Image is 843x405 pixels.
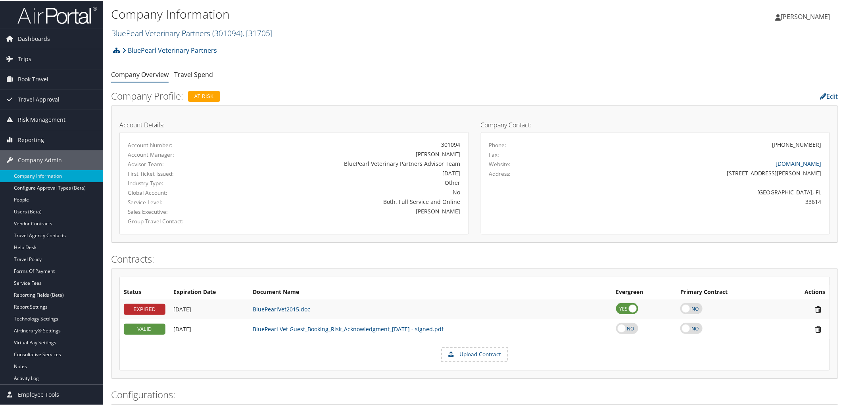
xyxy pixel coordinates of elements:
[489,140,507,148] label: Phone:
[575,187,822,196] div: [GEOGRAPHIC_DATA], FL
[173,325,245,332] div: Add/Edit Date
[243,168,461,177] div: [DATE]
[777,284,830,299] th: Actions
[253,324,444,332] a: BluePearl Vet Guest_Booking_Risk_Acknowledgment_[DATE] - signed.pdf
[575,197,822,205] div: 33614
[111,27,273,38] a: BluePearl Veterinary Partners
[111,251,838,265] h2: Contracts:
[124,303,165,314] div: EXPIRED
[18,28,50,48] span: Dashboards
[249,284,612,299] th: Document Name
[120,284,169,299] th: Status
[243,187,461,196] div: No
[128,207,230,215] label: Sales Executive:
[812,324,826,333] i: Remove Contract
[18,150,62,169] span: Company Admin
[442,347,507,361] label: Upload Contract
[776,159,822,167] a: [DOMAIN_NAME]
[128,140,230,148] label: Account Number:
[18,384,59,404] span: Employee Tools
[119,121,469,127] h4: Account Details:
[18,48,31,68] span: Trips
[188,90,220,101] div: At Risk
[128,188,230,196] label: Global Account:
[111,387,838,401] h2: Configurations:
[243,159,461,167] div: BluePearl Veterinary Partners Advisor Team
[676,284,777,299] th: Primary Contract
[772,140,822,148] div: [PHONE_NUMBER]
[128,179,230,186] label: Industry Type:
[173,305,245,312] div: Add/Edit Date
[111,88,592,102] h2: Company Profile:
[111,69,169,78] a: Company Overview
[489,150,499,158] label: Fax:
[612,284,677,299] th: Evergreen
[489,159,511,167] label: Website:
[18,129,44,149] span: Reporting
[128,169,230,177] label: First Ticket Issued:
[481,121,830,127] h4: Company Contact:
[243,178,461,186] div: Other
[243,197,461,205] div: Both, Full Service and Online
[18,69,48,88] span: Book Travel
[128,159,230,167] label: Advisor Team:
[122,42,217,58] a: BluePearl Veterinary Partners
[18,109,65,129] span: Risk Management
[812,305,826,313] i: Remove Contract
[128,217,230,225] label: Group Travel Contact:
[128,198,230,205] label: Service Level:
[243,206,461,215] div: [PERSON_NAME]
[173,324,191,332] span: [DATE]
[173,305,191,312] span: [DATE]
[17,5,97,24] img: airportal-logo.png
[781,12,830,20] span: [PERSON_NAME]
[243,149,461,157] div: [PERSON_NAME]
[776,4,838,28] a: [PERSON_NAME]
[242,27,273,38] span: , [ 31705 ]
[820,91,838,100] a: Edit
[253,305,310,312] a: BluePearlVet2015.doc
[489,169,511,177] label: Address:
[169,284,249,299] th: Expiration Date
[111,5,596,22] h1: Company Information
[128,150,230,158] label: Account Manager:
[124,323,165,334] div: VALID
[575,168,822,177] div: [STREET_ADDRESS][PERSON_NAME]
[243,140,461,148] div: 301094
[18,89,60,109] span: Travel Approval
[212,27,242,38] span: ( 301094 )
[174,69,213,78] a: Travel Spend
